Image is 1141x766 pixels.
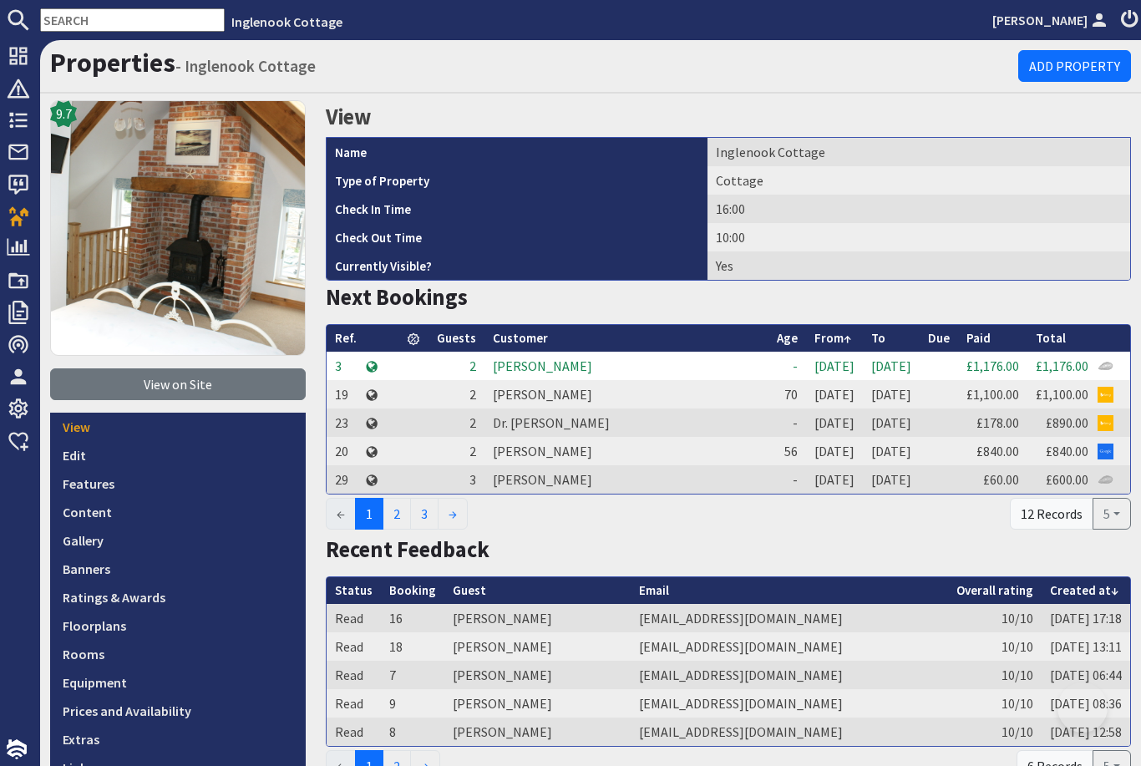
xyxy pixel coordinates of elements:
[1042,632,1130,661] td: [DATE] 13:11
[1098,415,1113,431] img: Referer: Bing
[327,718,381,746] td: Read
[326,283,468,311] a: Next Bookings
[631,718,948,746] td: [EMAIL_ADDRESS][DOMAIN_NAME]
[768,437,806,465] td: 56
[1042,689,1130,718] td: [DATE] 08:36
[50,725,306,753] a: Extras
[484,380,769,408] td: [PERSON_NAME]
[806,465,863,494] td: [DATE]
[389,667,396,683] a: 7
[453,582,486,598] a: Guest
[444,661,631,689] td: [PERSON_NAME]
[1057,682,1108,733] iframe: Toggle Customer Support
[444,632,631,661] td: [PERSON_NAME]
[948,718,1042,746] td: 10/10
[956,582,1033,598] a: Overall rating
[335,582,373,598] a: Status
[871,330,885,346] a: To
[469,386,476,403] span: 2
[50,413,306,441] a: View
[327,223,707,251] th: Check Out Time
[707,138,1130,166] td: Inglenook Cottage
[484,437,769,465] td: [PERSON_NAME]
[976,414,1019,431] a: £178.00
[327,380,365,408] td: 19
[389,723,396,740] a: 8
[768,352,806,380] td: -
[707,166,1130,195] td: Cottage
[631,604,948,632] td: [EMAIL_ADDRESS][DOMAIN_NAME]
[56,104,72,124] span: 9.7
[1036,330,1066,346] a: Total
[806,380,863,408] td: [DATE]
[7,739,27,759] img: staytech_i_w-64f4e8e9ee0a9c174fd5317b4b171b261742d2d393467e5bdba4413f4f884c10.svg
[327,632,381,661] td: Read
[1046,443,1088,459] a: £840.00
[50,498,306,526] a: Content
[863,380,920,408] td: [DATE]
[1010,498,1093,530] div: 12 Records
[410,498,439,530] a: 3
[1046,414,1088,431] a: £890.00
[983,471,1019,488] a: £60.00
[327,437,365,465] td: 20
[437,330,476,346] a: Guests
[444,689,631,718] td: [PERSON_NAME]
[327,166,707,195] th: Type of Property
[444,718,631,746] td: [PERSON_NAME]
[50,555,306,583] a: Banners
[768,465,806,494] td: -
[327,251,707,280] th: Currently Visible?
[1042,718,1130,746] td: [DATE] 12:58
[1098,358,1113,374] img: Referer: Inglenook Cottage
[383,498,411,530] a: 2
[966,330,991,346] a: Paid
[1093,498,1131,530] button: 5
[992,10,1111,30] a: [PERSON_NAME]
[948,632,1042,661] td: 10/10
[1098,444,1113,459] img: Referer: Google
[707,195,1130,223] td: 16:00
[863,465,920,494] td: [DATE]
[1098,472,1113,488] img: Referer: Inglenook Cottage
[50,668,306,697] a: Equipment
[484,352,769,380] td: [PERSON_NAME]
[1042,661,1130,689] td: [DATE] 06:44
[50,526,306,555] a: Gallery
[1042,604,1130,632] td: [DATE] 17:18
[50,469,306,498] a: Features
[469,414,476,431] span: 2
[50,640,306,668] a: Rooms
[469,471,476,488] span: 3
[484,408,769,437] td: Dr. [PERSON_NAME]
[50,368,306,400] a: View on Site
[948,661,1042,689] td: 10/10
[50,583,306,611] a: Ratings & Awards
[327,604,381,632] td: Read
[50,697,306,725] a: Prices and Availability
[1046,471,1088,488] a: £600.00
[438,498,468,530] a: →
[444,604,631,632] td: [PERSON_NAME]
[976,443,1019,459] a: £840.00
[469,358,476,374] span: 2
[40,8,225,32] input: SEARCH
[327,661,381,689] td: Read
[948,689,1042,718] td: 10/10
[327,352,365,380] td: 3
[493,330,548,346] a: Customer
[327,138,707,166] th: Name
[1050,582,1118,598] a: Created at
[50,46,175,79] a: Properties
[50,441,306,469] a: Edit
[1036,386,1088,403] a: £1,100.00
[806,408,863,437] td: [DATE]
[920,325,958,353] th: Due
[631,661,948,689] td: [EMAIL_ADDRESS][DOMAIN_NAME]
[1098,387,1113,403] img: Referer: Bing
[707,223,1130,251] td: 10:00
[50,100,306,356] img: Inglenook Cottage 's icon
[175,56,316,76] small: - Inglenook Cottage
[863,408,920,437] td: [DATE]
[469,443,476,459] span: 2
